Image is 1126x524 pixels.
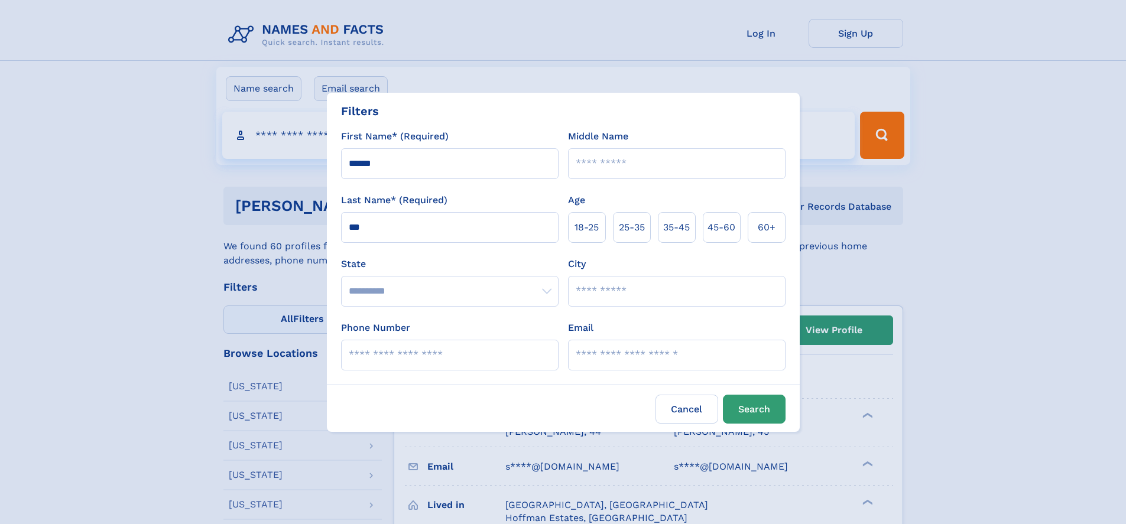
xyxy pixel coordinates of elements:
[341,193,447,207] label: Last Name* (Required)
[568,257,586,271] label: City
[341,321,410,335] label: Phone Number
[341,102,379,120] div: Filters
[619,220,645,235] span: 25‑35
[708,220,735,235] span: 45‑60
[568,193,585,207] label: Age
[568,129,628,144] label: Middle Name
[663,220,690,235] span: 35‑45
[341,257,559,271] label: State
[758,220,775,235] span: 60+
[723,395,786,424] button: Search
[568,321,593,335] label: Email
[341,129,449,144] label: First Name* (Required)
[575,220,599,235] span: 18‑25
[656,395,718,424] label: Cancel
